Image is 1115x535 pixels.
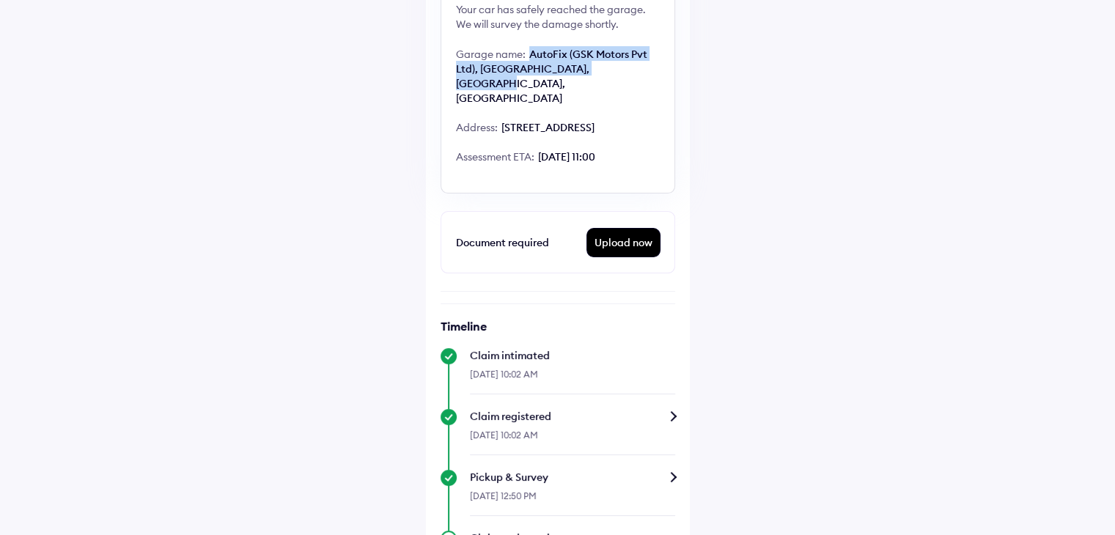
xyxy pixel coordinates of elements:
span: Garage name: [456,48,526,61]
div: Claim registered [470,409,675,424]
div: [DATE] 10:02 AM [470,424,675,455]
div: Pickup & Survey [470,470,675,484]
div: Document required [456,234,587,251]
div: Your car has safely reached the garage. We will survey the damage shortly. [456,2,660,32]
span: [DATE] 11:00 [538,150,595,163]
div: Claim intimated [470,348,675,363]
span: [STREET_ADDRESS] [501,121,595,134]
span: Address: [456,121,498,134]
h6: Timeline [441,319,675,333]
span: AutoFix (GSK Motors Pvt Ltd), [GEOGRAPHIC_DATA], [GEOGRAPHIC_DATA], [GEOGRAPHIC_DATA] [456,48,647,105]
div: Upload now [587,229,660,257]
div: [DATE] 12:50 PM [470,484,675,516]
span: Assessment ETA: [456,150,534,163]
div: [DATE] 10:02 AM [470,363,675,394]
